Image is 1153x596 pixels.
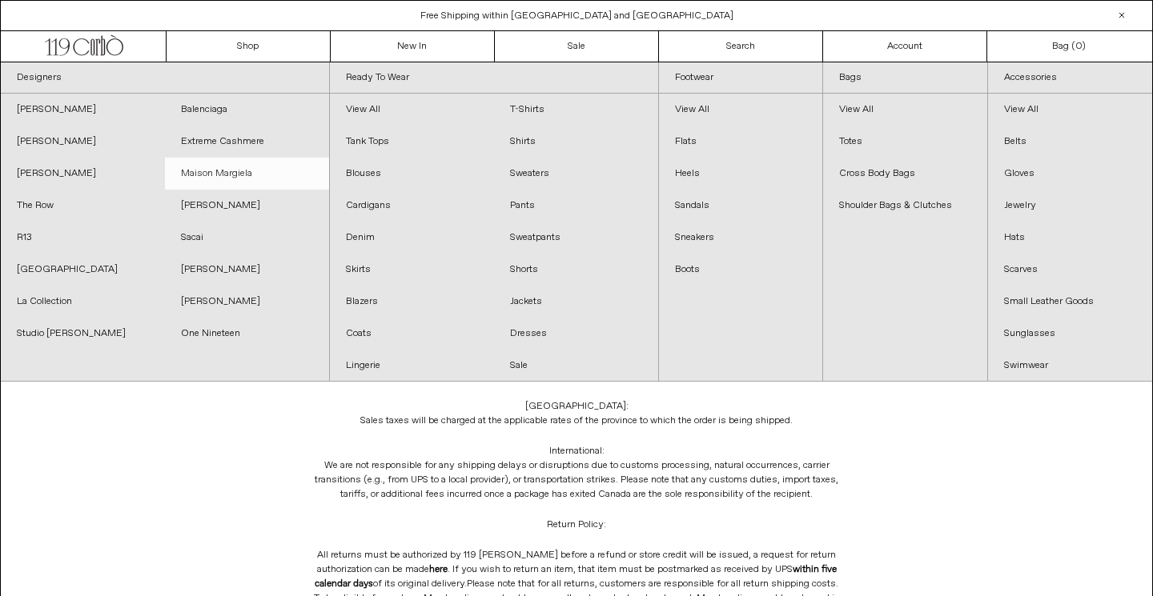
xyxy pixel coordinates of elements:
p: We are not responsible for any shipping delays or disruptions due to customs processing, natural ... [311,436,842,510]
a: Sneakers [659,222,823,254]
span: Sales taxes will be charged at the applicable rates of the province to which the order is being s... [360,414,793,427]
span: International: [549,445,605,458]
a: Studio [PERSON_NAME] [1,318,165,350]
p: Return Policy: [311,510,842,540]
a: Sale [495,31,659,62]
a: [PERSON_NAME] [1,126,165,158]
a: Bag () [987,31,1151,62]
a: [PERSON_NAME] [1,158,165,190]
a: View All [988,94,1152,126]
a: Cardigans [330,190,494,222]
a: [PERSON_NAME] [1,94,165,126]
a: The Row [1,190,165,222]
a: Lingerie [330,350,494,382]
a: Free Shipping within [GEOGRAPHIC_DATA] and [GEOGRAPHIC_DATA] [420,10,733,22]
a: Small Leather Goods [988,286,1152,318]
a: Account [823,31,987,62]
a: Jewelry [988,190,1152,222]
a: Accessories [988,62,1152,94]
a: Sunglasses [988,318,1152,350]
a: View All [823,94,987,126]
a: Tank Tops [330,126,494,158]
a: here [429,563,448,576]
a: R13 [1,222,165,254]
a: Sweaters [494,158,658,190]
a: Skirts [330,254,494,286]
a: [PERSON_NAME] [165,286,329,318]
a: Bags [823,62,987,94]
a: Sweatpants [494,222,658,254]
a: Boots [659,254,823,286]
a: [GEOGRAPHIC_DATA] [1,254,165,286]
a: Pants [494,190,658,222]
a: Balenciaga [165,94,329,126]
a: Blouses [330,158,494,190]
a: Dresses [494,318,658,350]
a: Blazers [330,286,494,318]
a: View All [659,94,823,126]
a: Heels [659,158,823,190]
a: Gloves [988,158,1152,190]
a: Sale [494,350,658,382]
a: Belts [988,126,1152,158]
a: Shoulder Bags & Clutches [823,190,987,222]
a: Hats [988,222,1152,254]
a: Denim [330,222,494,254]
a: Cross Body Bags [823,158,987,190]
a: Shorts [494,254,658,286]
strong: within five calendar days [315,563,837,590]
a: New In [331,31,495,62]
a: Swimwear [988,350,1152,382]
a: Ready To Wear [330,62,658,94]
a: La Collection [1,286,165,318]
a: [PERSON_NAME] [165,190,329,222]
a: Sandals [659,190,823,222]
a: Search [659,31,823,62]
a: Extreme Cashmere [165,126,329,158]
span: 0 [1075,40,1082,53]
a: Scarves [988,254,1152,286]
a: Footwear [659,62,823,94]
span: [GEOGRAPHIC_DATA]: [525,400,629,413]
a: Flats [659,126,823,158]
a: View All [330,94,494,126]
a: Totes [823,126,987,158]
a: T-Shirts [494,94,658,126]
a: Shop [167,31,331,62]
a: Coats [330,318,494,350]
a: Shirts [494,126,658,158]
a: Sacai [165,222,329,254]
a: Designers [1,62,329,94]
a: One Nineteen [165,318,329,350]
a: Maison Margiela [165,158,329,190]
span: ) [1075,39,1086,54]
a: [PERSON_NAME] [165,254,329,286]
a: Jackets [494,286,658,318]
